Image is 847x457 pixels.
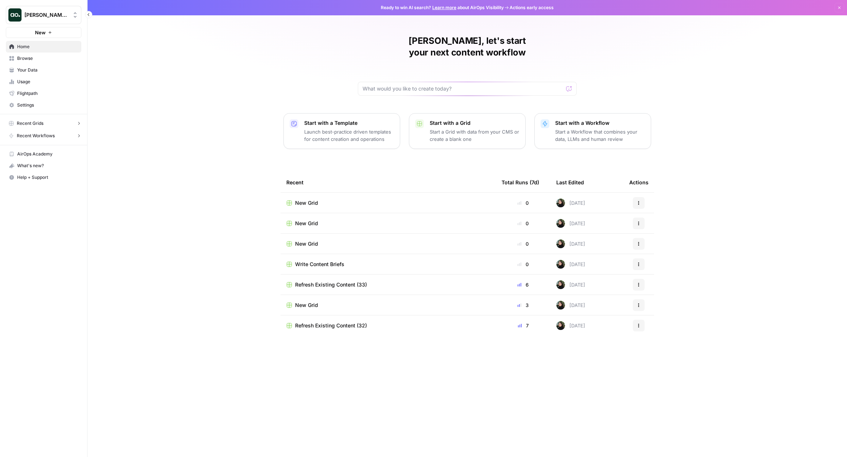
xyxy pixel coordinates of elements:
span: Recent Workflows [17,133,55,139]
div: [DATE] [556,260,585,269]
img: eoqc67reg7z2luvnwhy7wyvdqmsw [556,321,565,330]
button: Start with a GridStart a Grid with data from your CMS or create a blank one [409,113,526,149]
div: [DATE] [556,301,585,310]
div: [DATE] [556,199,585,207]
img: eoqc67reg7z2luvnwhy7wyvdqmsw [556,219,565,228]
button: Workspace: Justina testing [6,6,81,24]
a: Learn more [432,5,456,10]
span: Flightpath [17,90,78,97]
div: [DATE] [556,321,585,330]
button: Recent Workflows [9,133,81,139]
a: Home [6,41,81,53]
p: Start a Workflow that combines your data, LLMs and human review [555,128,645,143]
p: Start with a Grid [430,119,519,127]
span: New Grid [295,220,318,227]
span: Browse [17,55,78,62]
span: Ready to win AI search? about AirOps Visibility [381,4,504,11]
button: Help + Support [6,172,81,183]
p: Launch best-practice driven templates for content creation and operations [304,128,394,143]
span: AirOps Academy [17,151,78,157]
p: Start with a Workflow [555,119,645,127]
h1: [PERSON_NAME], let's start your next content workflow [358,35,577,58]
div: [DATE] [556,239,585,248]
span: New Grid [295,302,318,309]
span: Home [17,43,78,50]
img: eoqc67reg7z2luvnwhy7wyvdqmsw [556,260,565,269]
span: Actions early access [510,4,554,11]
span: Your Data [17,67,78,73]
div: 7 [502,322,545,329]
button: Start with a WorkflowStart a Workflow that combines your data, LLMs and human review [534,113,651,149]
img: eoqc67reg7z2luvnwhy7wyvdqmsw [556,301,565,310]
button: Start with a TemplateLaunch best-practice driven templates for content creation and operations [283,113,400,149]
a: Refresh Existing Content (33) [286,281,490,288]
span: New [35,29,46,36]
button: Recent Grids [9,120,81,127]
a: Refresh Existing Content (32) [286,322,490,329]
img: eoqc67reg7z2luvnwhy7wyvdqmsw [556,280,565,289]
span: Refresh Existing Content (33) [295,281,367,288]
span: Refresh Existing Content (32) [295,322,367,329]
span: Usage [17,78,78,85]
img: Justina testing Logo [8,8,22,22]
a: New Grid [286,220,490,227]
div: Recent [286,172,490,192]
img: eoqc67reg7z2luvnwhy7wyvdqmsw [556,199,565,207]
span: Settings [17,102,78,108]
span: Write Content Briefs [295,261,344,268]
button: New [6,27,81,38]
input: What would you like to create today? [363,85,563,92]
a: Browse [6,53,81,64]
span: [PERSON_NAME] testing [24,11,69,19]
a: Write Content Briefs [286,261,490,268]
div: [DATE] [556,219,585,228]
a: New Grid [286,199,490,207]
div: 0 [502,199,545,207]
div: 0 [502,240,545,247]
a: Your Data [6,64,81,76]
span: Help + Support [17,174,78,181]
span: New Grid [295,240,318,247]
span: Recent Grids [17,120,43,127]
div: 3 [502,302,545,309]
div: Last Edited [556,172,584,192]
div: 0 [502,220,545,227]
div: Actions [629,172,649,192]
button: What's new? [6,160,81,172]
a: New Grid [286,302,490,309]
a: New Grid [286,240,490,247]
div: [DATE] [556,280,585,289]
span: New Grid [295,199,318,207]
a: Usage [6,76,81,88]
div: 6 [502,281,545,288]
p: Start with a Template [304,119,394,127]
img: eoqc67reg7z2luvnwhy7wyvdqmsw [556,239,565,248]
div: Total Runs (7d) [502,172,539,192]
a: Settings [6,99,81,111]
p: Start a Grid with data from your CMS or create a blank one [430,128,519,143]
a: AirOps Academy [6,148,81,160]
a: Flightpath [6,88,81,99]
div: 0 [502,261,545,268]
